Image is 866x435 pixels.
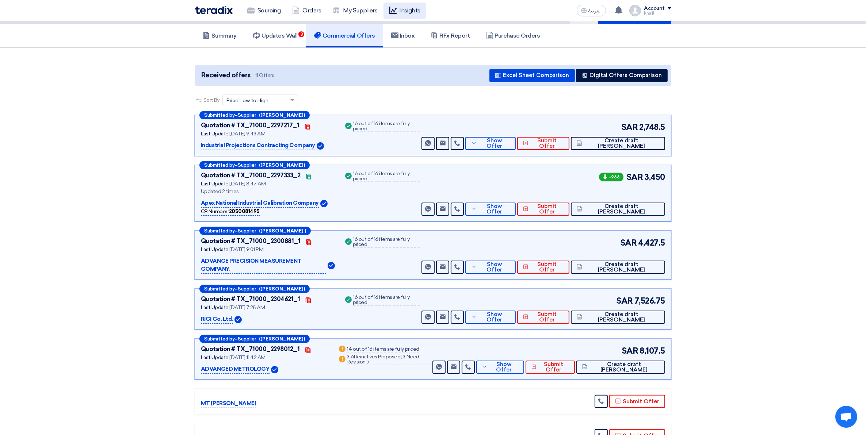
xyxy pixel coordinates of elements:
span: Show Offer [479,138,510,149]
span: 2,748.5 [639,121,665,133]
img: Verified Account [234,316,242,323]
a: Sourcing [241,3,286,19]
span: Supplier [238,336,256,341]
div: – [199,111,310,119]
div: 3 Alternatives Proposed [347,354,431,365]
button: Digital Offers Comparison [576,69,668,82]
img: Teradix logo [195,6,233,14]
b: ([PERSON_NAME]) [259,336,305,341]
p: ADVANCE PRECISION MEASUREMENT COMPANY. [201,257,326,274]
div: – [199,227,311,235]
span: SAR [622,345,638,357]
span: Show Offer [479,312,510,323]
span: SAR [620,237,637,249]
b: ([PERSON_NAME]) [259,113,305,118]
span: Submit Offer [530,312,564,323]
span: Last Update [201,181,229,187]
div: Quotation # TX_71000_2297333_2 [201,171,301,180]
span: 3 [298,31,304,37]
div: 16 out of 16 items are fully priced [353,121,420,132]
button: Show Offer [465,261,516,274]
img: Verified Account [320,200,328,207]
button: Submit Offer [609,395,665,408]
span: 3 Need Revision, [347,354,419,365]
b: ([PERSON_NAME] ) [259,228,306,233]
span: Submitted by [204,163,235,168]
span: 4,427.5 [638,237,665,249]
button: Submit Offer [517,261,569,274]
span: [DATE] 11:42 AM [229,354,266,361]
div: Khalil [644,11,671,15]
div: 16 out of 16 items are fully priced [353,295,420,306]
span: Create draft [PERSON_NAME] [589,362,659,373]
a: Open chat [835,406,857,428]
p: Industrial Projections Contracting Company [201,141,315,150]
div: Quotation # TX_71000_2298012_1 [201,345,300,354]
a: My Suppliers [327,3,383,19]
div: – [199,335,310,343]
span: Show Offer [479,262,510,273]
span: SAR [626,171,643,183]
div: Account [644,5,665,12]
img: Verified Account [271,366,278,373]
button: العربية [577,5,606,16]
div: Quotation # TX_71000_2300881_1 [201,237,301,246]
span: Submit Offer [538,362,569,373]
a: RFx Report [423,24,478,47]
span: 8,107.5 [640,345,665,357]
button: Show Offer [465,203,516,216]
span: Submitted by [204,228,235,233]
button: Submit Offer [517,203,569,216]
a: Orders [286,3,327,19]
b: ([PERSON_NAME]) [259,286,305,291]
span: Show Offer [489,362,518,373]
h5: RFx Report [431,32,470,39]
span: Last Update [201,246,229,253]
h5: Updates Wall [253,32,298,39]
button: Excel Sheet Comparison [489,69,575,82]
button: Submit Offer [517,311,569,324]
span: [DATE] 9:43 AM [229,131,265,137]
span: Submit Offer [530,204,564,215]
button: Create draft [PERSON_NAME] [571,203,665,216]
h5: Inbox [391,32,415,39]
button: Create draft [PERSON_NAME] [571,311,665,324]
span: Supplier [238,286,256,291]
span: Create draft [PERSON_NAME] [584,312,659,323]
span: Submitted by [204,113,235,118]
a: Updates Wall3 [245,24,306,47]
span: Last Update [201,131,229,137]
span: Sort By [203,96,220,104]
span: -966 [599,173,623,181]
h5: Purchase Orders [486,32,540,39]
span: ( [401,354,402,360]
span: Create draft [PERSON_NAME] [584,204,659,215]
span: ) [367,359,369,365]
span: SAR [621,121,638,133]
div: 16 out of 16 items are fully priced [353,237,420,248]
div: CR Number : [201,208,260,216]
p: RICI Co. Ltd. [201,315,233,324]
button: Show Offer [476,361,524,374]
span: العربية [588,8,602,14]
button: Submit Offer [526,361,575,374]
b: 2050081495 [229,208,260,215]
span: Submit Offer [530,138,564,149]
img: Verified Account [317,142,324,150]
div: Quotation # TX_71000_2304621_1 [201,295,300,304]
img: profile_test.png [629,5,641,16]
b: ([PERSON_NAME]) [259,163,305,168]
p: Apex National Industrial Calibration Company [201,199,319,208]
button: Submit Offer [517,137,569,150]
span: Submit Offer [530,262,564,273]
span: Create draft [PERSON_NAME] [584,262,659,273]
p: ADVANCED METROLOGY [201,365,270,374]
span: 11 Offers [255,72,274,79]
span: Supplier [238,228,256,233]
a: Summary [195,24,245,47]
a: Insights [384,3,426,19]
div: 14 out of 16 items are fully priced [347,347,419,353]
span: Submitted by [204,286,235,291]
a: Commercial Offers [306,24,383,47]
span: Price Low to High [226,97,268,104]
